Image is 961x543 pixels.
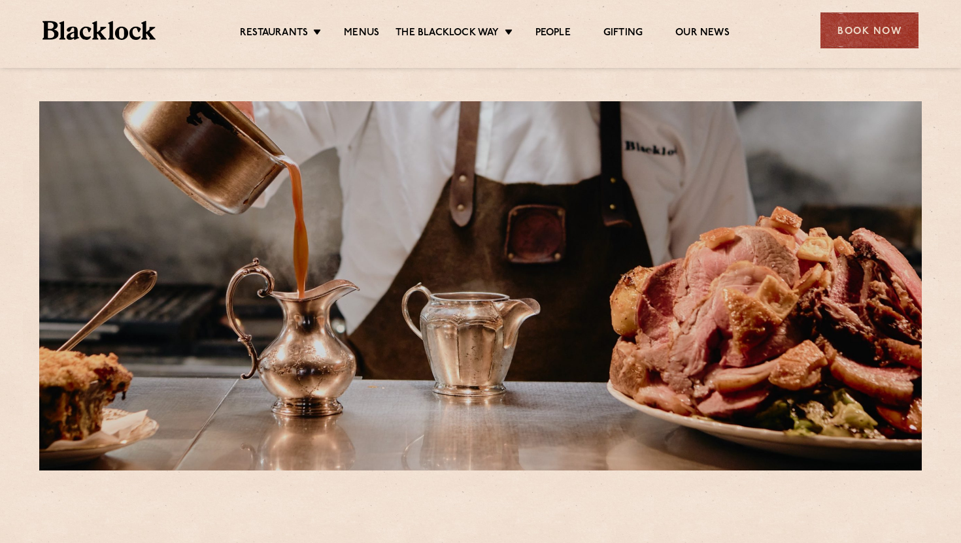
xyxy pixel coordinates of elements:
a: Gifting [603,27,643,41]
a: Menus [344,27,379,41]
div: Book Now [820,12,919,48]
img: BL_Textured_Logo-footer-cropped.svg [42,21,156,40]
a: People [535,27,571,41]
a: The Blacklock Way [396,27,499,41]
a: Restaurants [240,27,308,41]
a: Our News [675,27,730,41]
